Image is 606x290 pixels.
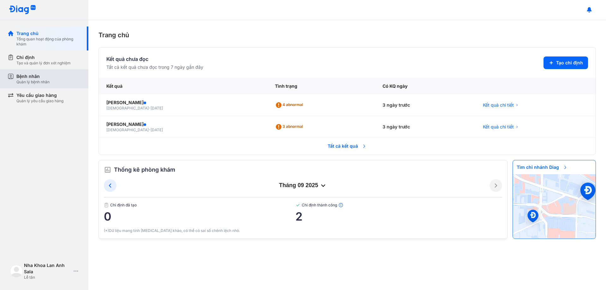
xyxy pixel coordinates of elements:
[151,106,163,110] span: [DATE]
[106,127,149,132] span: [DEMOGRAPHIC_DATA]
[483,124,514,130] span: Kết quả chi tiết
[106,99,260,106] div: [PERSON_NAME]
[483,102,514,108] span: Kết quả chi tiết
[275,122,306,132] div: 3 abnormal
[104,228,502,234] div: (*)Dữ liệu mang tính [MEDICAL_DATA] khảo, có thể có sai số chênh lệch nhỏ.
[116,182,490,189] div: tháng 09 2025
[16,98,63,104] div: Quản lý yêu cầu giao hàng
[295,210,502,223] span: 2
[295,203,300,208] img: checked-green.01cc79e0.svg
[275,100,306,110] div: 4 abnormal
[24,262,71,275] div: Nha Khoa Lan Anh Sala
[16,92,63,98] div: Yêu cầu giao hàng
[151,127,163,132] span: [DATE]
[267,78,375,94] div: Tình trạng
[16,61,71,66] div: Tạo và quản lý đơn xét nghiệm
[513,160,572,174] span: Tìm chi nhánh Diag
[295,203,502,208] span: Chỉ định thành công
[338,203,343,208] img: info.7e716105.svg
[16,73,50,80] div: Bệnh nhân
[149,106,151,110] span: -
[16,30,81,37] div: Trang chủ
[106,121,260,127] div: [PERSON_NAME]
[114,165,175,174] span: Thống kê phòng khám
[104,210,295,223] span: 0
[24,275,71,280] div: Lễ tân
[104,203,109,208] img: document.50c4cfd0.svg
[375,94,475,116] div: 3 ngày trước
[9,5,36,15] img: logo
[106,64,203,70] div: Tất cả kết quả chưa đọc trong 7 ngày gần đây
[16,80,50,85] div: Quản lý bệnh nhân
[104,166,111,174] img: order.5a6da16c.svg
[16,54,71,61] div: Chỉ định
[104,203,295,208] span: Chỉ định đã tạo
[544,56,588,69] button: Tạo chỉ định
[106,106,149,110] span: [DEMOGRAPHIC_DATA]
[324,139,371,153] span: Tất cả kết quả
[10,265,23,277] img: logo
[98,30,596,40] div: Trang chủ
[106,55,203,63] div: Kết quả chưa đọc
[99,78,267,94] div: Kết quả
[149,127,151,132] span: -
[556,60,583,66] span: Tạo chỉ định
[375,116,475,138] div: 3 ngày trước
[16,37,81,47] div: Tổng quan hoạt động của phòng khám
[375,78,475,94] div: Có KQ ngày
